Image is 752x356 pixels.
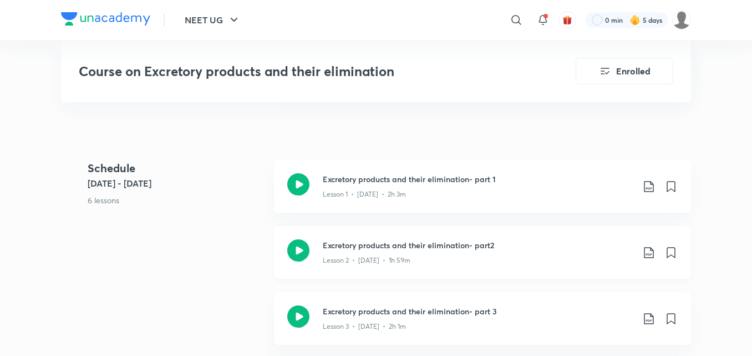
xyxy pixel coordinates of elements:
img: Company Logo [61,12,150,26]
h5: [DATE] - [DATE] [88,177,265,190]
p: Lesson 2 • [DATE] • 1h 59m [323,255,410,265]
h4: Schedule [88,160,265,177]
img: avatar [562,15,572,25]
h3: Excretory products and their elimination- part 1 [323,173,633,185]
p: Lesson 1 • [DATE] • 2h 3m [323,189,406,199]
p: Lesson 3 • [DATE] • 2h 1m [323,322,406,332]
button: avatar [558,11,576,29]
h3: Excretory products and their elimination- part2 [323,239,633,251]
a: Excretory products and their elimination- part 1Lesson 1 • [DATE] • 2h 3m [274,160,691,226]
button: NEET UG [178,9,247,31]
a: Company Logo [61,12,150,28]
img: streak [629,14,641,26]
p: 6 lessons [88,194,265,206]
h3: Excretory products and their elimination- part 3 [323,305,633,317]
img: Tarmanjot Singh [672,11,691,29]
button: Enrolled [576,58,673,84]
a: Excretory products and their elimination- part2Lesson 2 • [DATE] • 1h 59m [274,226,691,292]
h3: Course on Excretory products and their elimination [79,63,513,79]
